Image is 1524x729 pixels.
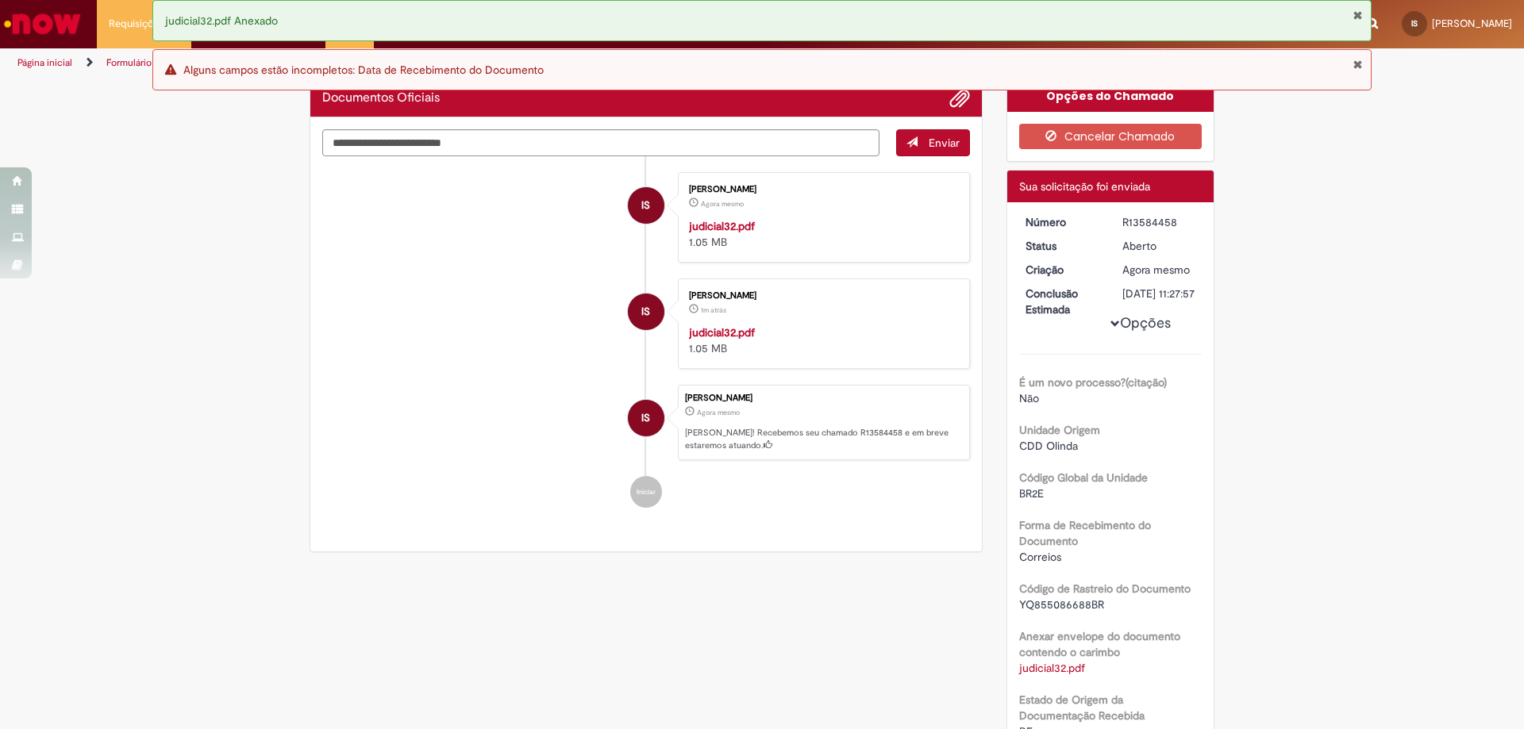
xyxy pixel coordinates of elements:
[1122,214,1196,230] div: R13584458
[689,291,953,301] div: [PERSON_NAME]
[1019,661,1085,675] a: Download de judicial32.pdf
[1019,581,1191,596] b: Código de Rastreio do Documento
[701,199,744,209] span: Agora mesmo
[1122,238,1196,254] div: Aberto
[183,63,544,77] span: Alguns campos estão incompletos: Data de Recebimento do Documento
[929,136,960,150] span: Enviar
[685,427,961,451] p: [PERSON_NAME]! Recebemos seu chamado R13584458 e em breve estaremos atuando.
[641,399,650,437] span: IS
[1019,470,1148,485] b: Código Global da Unidade
[109,16,164,32] span: Requisições
[1019,375,1167,389] b: É um novo processo?(citação)
[701,305,726,315] time: 01/10/2025 09:27:06
[1019,439,1078,453] span: CDD Olinda
[1122,262,1196,278] div: 01/10/2025 09:27:53
[1019,486,1044,501] span: BR2E
[1014,262,1111,278] dt: Criação
[165,13,278,28] span: judicial32.pdf Anexado
[689,185,953,194] div: [PERSON_NAME]
[628,187,664,224] div: Isabelle Ferreira Amaral Da Silva
[1014,238,1111,254] dt: Status
[689,218,953,250] div: 1.05 MB
[1432,17,1512,30] span: [PERSON_NAME]
[1019,391,1039,405] span: Não
[322,385,970,461] li: Isabelle Ferreira Amaral Da Silva
[322,91,440,106] h2: Documentos Oficiais Histórico de tíquete
[628,294,664,330] div: Isabelle Ferreira Amaral Da Silva
[689,325,755,340] a: judicial32.pdf
[701,305,726,315] span: 1m atrás
[1019,693,1145,723] b: Estado de Origem da Documentação Recebida
[689,324,953,356] div: 1.05 MB
[322,129,879,156] textarea: Digite sua mensagem aqui...
[1019,124,1203,149] button: Cancelar Chamado
[106,56,224,69] a: Formulário de Atendimento
[1122,263,1190,277] span: Agora mesmo
[1019,550,1061,564] span: Correios
[1353,58,1363,71] button: Fechar Notificação
[1353,9,1363,21] button: Fechar Notificação
[949,88,970,109] button: Adicionar anexos
[1122,263,1190,277] time: 01/10/2025 09:27:53
[17,56,72,69] a: Página inicial
[701,199,744,209] time: 01/10/2025 09:27:37
[1019,597,1104,612] span: YQ855086688BR
[1019,423,1100,437] b: Unidade Origem
[1019,629,1180,659] b: Anexar envelope do documento contendo o carimbo
[689,219,755,233] a: judicial32.pdf
[2,8,83,40] img: ServiceNow
[1411,18,1418,29] span: IS
[1122,286,1196,301] div: [DATE] 11:27:57
[1014,286,1111,317] dt: Conclusão Estimada
[896,129,970,156] button: Enviar
[685,393,961,403] div: [PERSON_NAME]
[1019,179,1150,194] span: Sua solicitação foi enviada
[628,400,664,436] div: Isabelle Ferreira Amaral Da Silva
[697,408,740,417] span: Agora mesmo
[697,408,740,417] time: 01/10/2025 09:27:53
[12,48,1004,78] ul: Trilhas de página
[1014,214,1111,230] dt: Número
[1019,518,1151,548] b: Forma de Recebimento do Documento
[641,186,650,224] span: IS
[641,293,650,331] span: IS
[322,156,970,524] ul: Histórico de tíquete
